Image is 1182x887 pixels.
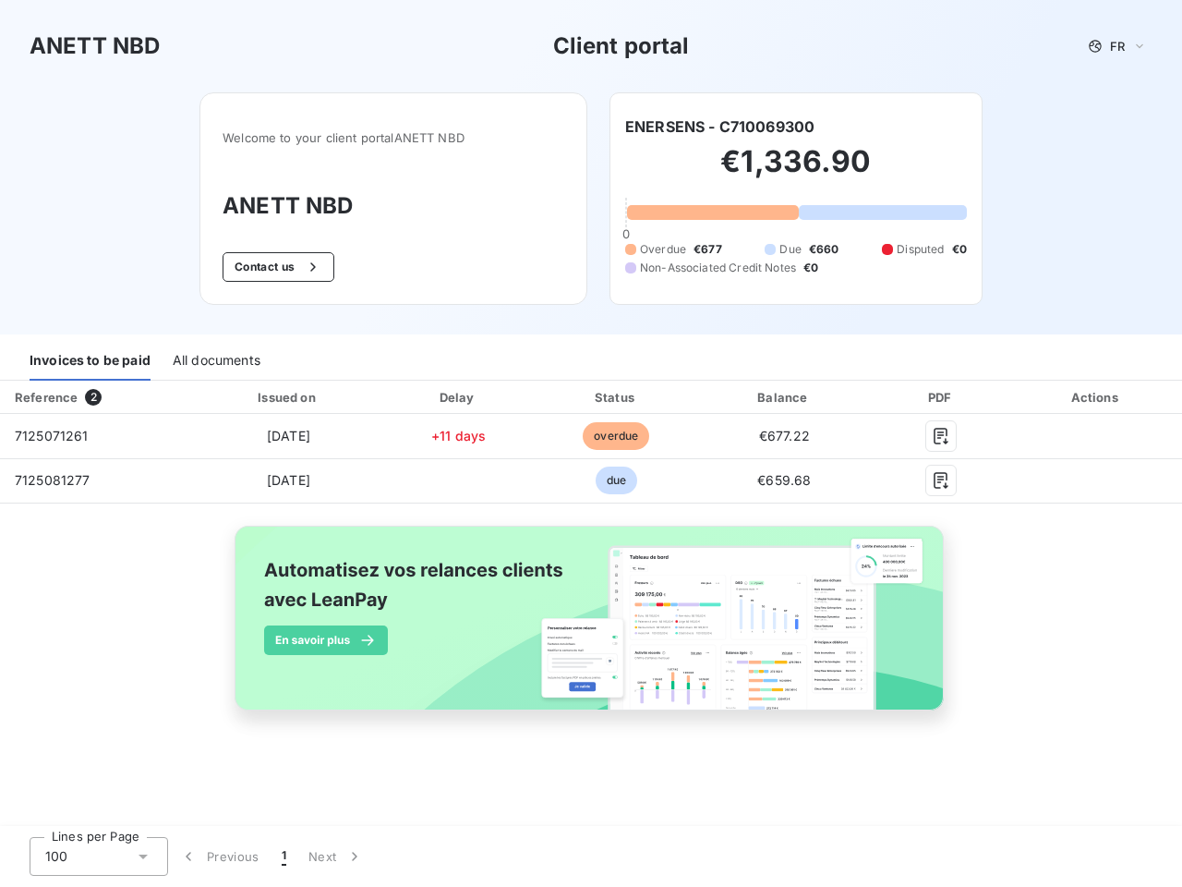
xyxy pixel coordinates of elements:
div: Issued on [199,388,378,407]
span: 7125081277 [15,472,90,488]
button: Previous [168,837,271,876]
span: [DATE] [267,472,310,488]
h3: ANETT NBD [223,189,564,223]
span: 7125071261 [15,428,89,443]
span: 100 [45,847,67,866]
div: Invoices to be paid [30,342,151,381]
span: Overdue [640,241,686,258]
span: €659.68 [757,472,811,488]
span: FR [1110,39,1125,54]
span: Due [779,241,801,258]
div: Actions [1014,388,1178,407]
span: €0 [952,241,967,258]
h2: €1,336.90 [625,143,967,199]
div: PDF [875,388,1007,407]
div: Balance [701,388,869,407]
span: €677 [694,241,722,258]
span: €0 [803,260,818,276]
span: €677.22 [759,428,810,443]
span: [DATE] [267,428,310,443]
span: €660 [809,241,839,258]
span: +11 days [431,428,486,443]
h3: ANETT NBD [30,30,160,63]
span: overdue [583,422,649,450]
button: Next [297,837,375,876]
div: Reference [15,390,78,405]
span: Disputed [897,241,944,258]
div: Status [539,388,693,407]
h3: Client portal [553,30,690,63]
span: Welcome to your client portal ANETT NBD [223,130,564,145]
span: 2 [85,389,102,406]
img: banner [218,515,964,742]
div: Delay [385,388,532,407]
button: Contact us [223,252,334,282]
button: 1 [271,837,297,876]
div: All documents [173,342,260,381]
span: due [596,467,637,494]
span: 0 [622,226,630,241]
span: 1 [282,847,286,866]
h6: ENERSENS - C710069300 [625,115,814,138]
span: Non-Associated Credit Notes [640,260,796,276]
